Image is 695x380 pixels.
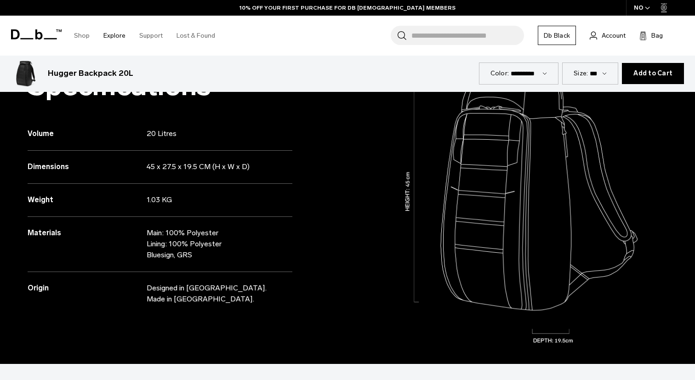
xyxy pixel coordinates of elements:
[28,227,147,238] h3: Materials
[74,19,90,52] a: Shop
[28,283,147,294] h3: Origin
[651,31,663,40] span: Bag
[633,70,672,77] span: Add to Cart
[11,59,40,88] img: Hugger Backpack 20L Black Out
[147,227,279,261] p: Main: 100% Polyester Lining: 100% Polyester Bluesign, GRS
[28,161,147,172] h3: Dimensions
[103,19,125,52] a: Explore
[622,63,684,84] button: Add to Cart
[139,19,163,52] a: Support
[28,70,292,101] h2: Specifications
[574,68,588,78] label: Size:
[147,128,279,139] p: 20 Litres
[48,68,133,79] h3: Hugger Backpack 20L
[67,16,222,56] nav: Main Navigation
[538,26,576,45] a: Db Black
[177,19,215,52] a: Lost & Found
[147,194,279,205] p: 1.03 KG
[602,31,626,40] span: Account
[147,161,279,172] p: 45 x 27.5 x 19.5 CM (H x W x D)
[28,128,147,139] h3: Volume
[352,26,690,364] img: dimensions
[28,194,147,205] h3: Weight
[490,68,509,78] label: Color:
[239,4,456,12] a: 10% OFF YOUR FIRST PURCHASE FOR DB [DEMOGRAPHIC_DATA] MEMBERS
[590,30,626,41] a: Account
[639,30,663,41] button: Bag
[147,283,279,305] p: Designed in [GEOGRAPHIC_DATA]. Made in [GEOGRAPHIC_DATA].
